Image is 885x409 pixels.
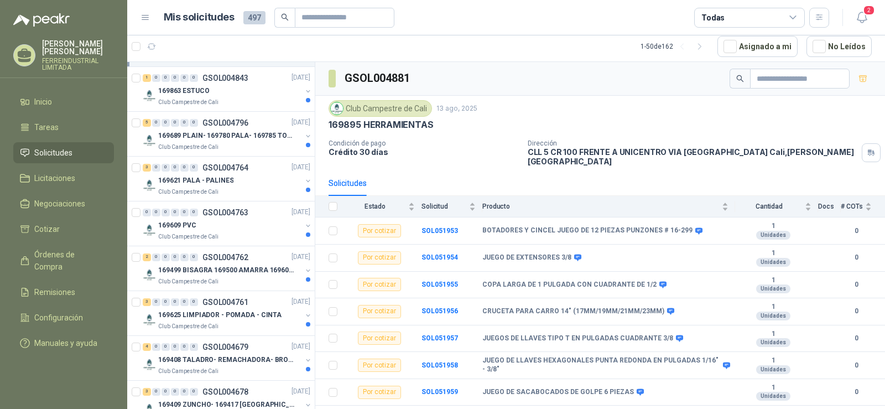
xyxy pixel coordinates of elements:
th: Docs [818,196,841,218]
div: 0 [180,343,189,351]
div: 3 [143,388,151,396]
b: SOL051957 [421,334,458,342]
p: Club Campestre de Cali [158,188,218,196]
p: [DATE] [291,341,310,352]
p: Club Campestre de Cali [158,143,218,152]
a: Órdenes de Compra [13,244,114,277]
a: Cotizar [13,219,114,240]
div: 0 [180,388,189,396]
p: 169689 PLAIN- 169780 PALA- 169785 TORNILL 169796 C [158,131,296,141]
div: Unidades [756,365,790,374]
a: SOL051959 [421,388,458,396]
div: 0 [171,209,179,216]
div: 0 [162,164,170,172]
a: 3 0 0 0 0 0 GSOL004764[DATE] Company Logo169621 PALA - PALINESClub Campestre de Cali [143,161,313,196]
b: JUEGOS DE LLAVES TIPO T EN PULGADAS CUADRANTE 3/8 [482,334,673,343]
p: [DATE] [291,162,310,173]
div: 0 [180,164,189,172]
div: 3 [143,298,151,306]
div: Solicitudes [329,177,367,189]
span: Cantidad [735,203,803,210]
b: 1 [735,222,811,231]
img: Company Logo [331,102,343,115]
h3: GSOL004881 [345,70,412,87]
p: Club Campestre de Cali [158,367,218,376]
div: Unidades [756,392,790,401]
b: JUEGO DE EXTENSORES 3/8 [482,253,571,262]
span: # COTs [841,203,863,210]
div: Unidades [756,258,790,267]
img: Logo peakr [13,13,70,27]
img: Company Logo [143,268,156,282]
button: No Leídos [806,36,872,57]
span: Configuración [34,312,83,324]
b: 0 [841,252,872,263]
p: Condición de pago [329,139,519,147]
p: Club Campestre de Cali [158,322,218,331]
div: 0 [180,119,189,127]
p: [DATE] [291,252,310,262]
img: Company Logo [143,224,156,237]
p: Crédito 30 días [329,147,519,157]
div: 0 [152,164,160,172]
img: Company Logo [143,89,156,102]
img: Company Logo [143,179,156,192]
a: Manuales y ayuda [13,333,114,354]
div: 0 [190,209,198,216]
button: 2 [852,8,872,28]
b: 0 [841,279,872,290]
span: Solicitudes [34,147,72,159]
b: COPA LARGA DE 1 PULGADA CON CUADRANTE DE 1/2 [482,281,657,289]
p: FERREINDUSTRIAL LIMITADA [42,58,114,71]
span: Remisiones [34,286,75,298]
th: Producto [482,196,735,218]
p: 13 ago, 2025 [436,103,477,114]
b: 0 [841,387,872,397]
span: Negociaciones [34,198,85,210]
span: Órdenes de Compra [34,248,103,273]
div: 0 [190,74,198,82]
span: search [736,75,744,82]
a: SOL051955 [421,281,458,288]
b: 1 [735,249,811,258]
div: Por cotizar [358,386,401,399]
b: SOL051954 [421,253,458,261]
div: 0 [152,119,160,127]
a: Configuración [13,307,114,328]
div: 0 [152,343,160,351]
div: 0 [152,253,160,261]
p: [PERSON_NAME] [PERSON_NAME] [42,40,114,55]
span: Producto [482,203,720,210]
a: SOL051958 [421,361,458,369]
div: Por cotizar [358,278,401,291]
div: 3 [143,164,151,172]
div: 2 [143,253,151,261]
div: 0 [190,119,198,127]
a: 2 0 0 0 0 0 GSOL004762[DATE] Company Logo169499 BISAGRA 169500 AMARRA 169601 BUJ 169617 CERClub C... [143,251,313,286]
b: 0 [841,333,872,344]
a: Negociaciones [13,193,114,214]
b: CRUCETA PARA CARRO 14" (17MM/19MM/21MM/23MM) [482,307,664,316]
p: GSOL004762 [202,253,248,261]
b: 0 [841,306,872,317]
b: 1 [735,276,811,285]
div: 0 [190,388,198,396]
img: Company Logo [143,134,156,147]
p: [DATE] [291,297,310,307]
th: Solicitud [421,196,482,218]
p: [DATE] [291,386,310,397]
span: Estado [344,203,406,210]
div: Unidades [756,312,790,320]
a: SOL051953 [421,227,458,235]
div: Por cotizar [358,332,401,345]
h1: Mis solicitudes [164,9,235,25]
div: 0 [171,253,179,261]
p: CLL 5 CR 100 FRENTE A UNICENTRO VIA [GEOGRAPHIC_DATA] Cali , [PERSON_NAME][GEOGRAPHIC_DATA] [528,147,857,166]
div: 0 [171,343,179,351]
a: Licitaciones [13,168,114,189]
div: 4 [143,343,151,351]
div: 0 [190,253,198,261]
p: GSOL004761 [202,298,248,306]
div: 0 [190,164,198,172]
span: Cotizar [34,223,60,235]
